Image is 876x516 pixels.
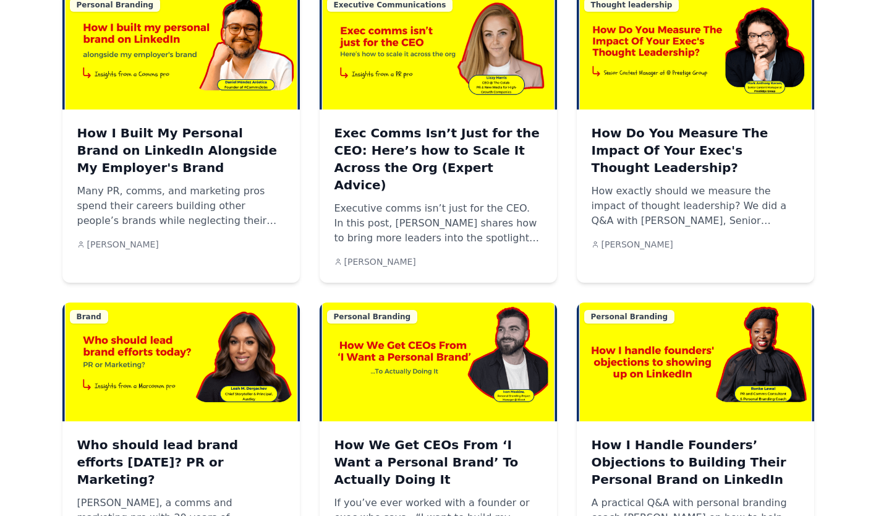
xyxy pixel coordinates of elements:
[334,201,542,246] p: Executive comms isn’t just for the CEO. In this post, [PERSON_NAME] shares how to bring more lead...
[602,238,673,251] span: [PERSON_NAME]
[592,238,673,251] a: [PERSON_NAME]
[77,238,159,251] a: [PERSON_NAME]
[577,303,814,421] img: How I Handle Founders’ Objections to Building Their Personal Brand on LinkedIn
[334,124,542,194] a: Exec Comms Isn’t Just for the CEO: Here’s how to Scale It Across the Org (Expert Advice)
[592,184,799,228] p: How exactly should we measure the impact of thought leadership? We did a Q&A with [PERSON_NAME], ...
[62,303,300,421] img: Who should lead brand efforts today? PR or Marketing?
[62,303,300,421] a: Who should lead brand efforts today? PR or Marketing?Brand
[344,256,416,268] span: [PERSON_NAME]
[77,436,285,488] a: Who should lead brand efforts [DATE]? PR or Marketing?
[592,436,799,488] a: How I Handle Founders’ Objections to Building Their Personal Brand on LinkedIn
[334,436,542,488] a: How We Get CEOs From ‘I Want a Personal Brand’ To Actually Doing It
[77,184,285,228] p: Many PR, comms, and marketing pros spend their careers building other people’s brands while negle...
[577,303,814,421] a: How I Handle Founders’ Objections to Building Their Personal Brand on LinkedInPersonal Branding
[87,238,159,251] span: [PERSON_NAME]
[70,310,108,324] div: Brand
[320,303,557,421] img: How We Get CEOs From ‘I Want a Personal Brand’ To Actually Doing It
[334,256,416,268] a: [PERSON_NAME]
[320,303,557,421] a: How We Get CEOs From ‘I Want a Personal Brand’ To Actually Doing ItPersonal Branding
[327,310,418,324] div: Personal Branding
[584,310,675,324] div: Personal Branding
[77,124,285,176] a: How I Built My Personal Brand on LinkedIn Alongside My Employer's Brand
[592,124,799,176] a: How Do You Measure The Impact Of Your Exec's Thought Leadership?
